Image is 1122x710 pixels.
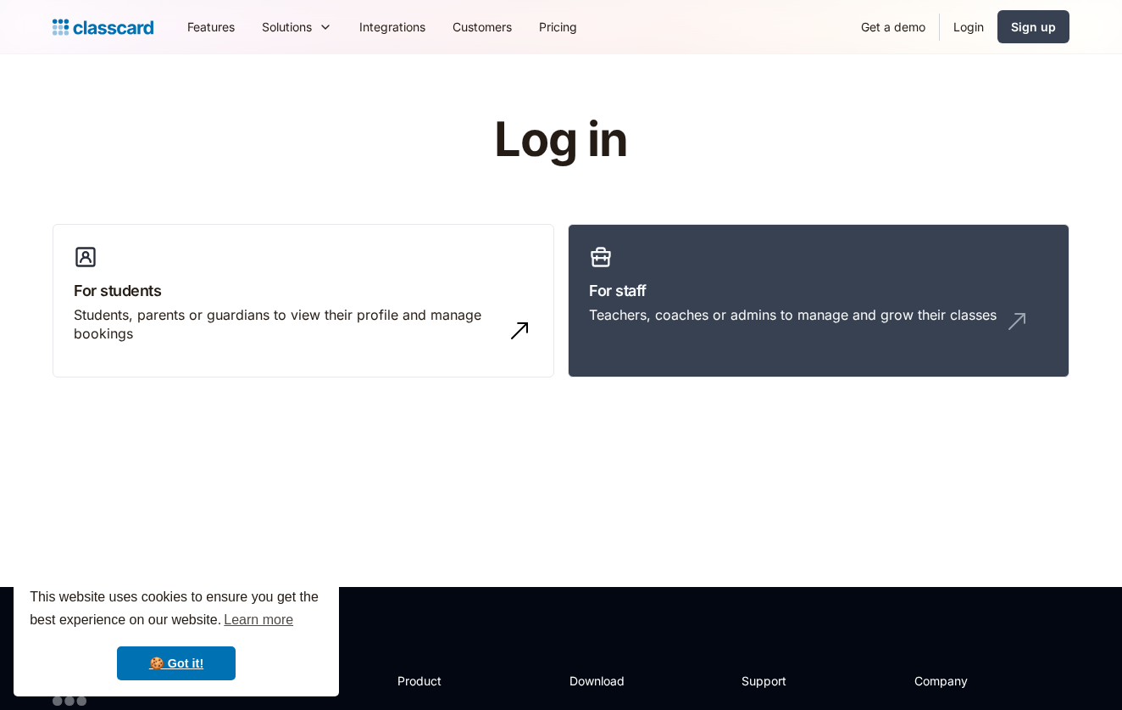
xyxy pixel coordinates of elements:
[221,607,296,633] a: learn more about cookies
[439,8,525,46] a: Customers
[174,8,248,46] a: Features
[346,8,439,46] a: Integrations
[262,18,312,36] div: Solutions
[997,10,1069,43] a: Sign up
[742,672,810,690] h2: Support
[117,646,236,680] a: dismiss cookie message
[569,672,639,690] h2: Download
[914,672,1027,690] h2: Company
[292,114,830,166] h1: Log in
[248,8,346,46] div: Solutions
[74,279,533,302] h3: For students
[30,587,323,633] span: This website uses cookies to ensure you get the best experience on our website.
[1011,18,1056,36] div: Sign up
[940,8,997,46] a: Login
[589,279,1048,302] h3: For staff
[53,15,153,39] a: home
[74,305,499,344] div: Students, parents or guardians to view their profile and manage bookings
[53,224,554,378] a: For studentsStudents, parents or guardians to view their profile and manage bookings
[568,224,1069,378] a: For staffTeachers, coaches or admins to manage and grow their classes
[14,571,339,696] div: cookieconsent
[847,8,939,46] a: Get a demo
[525,8,591,46] a: Pricing
[589,305,997,324] div: Teachers, coaches or admins to manage and grow their classes
[397,672,488,690] h2: Product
